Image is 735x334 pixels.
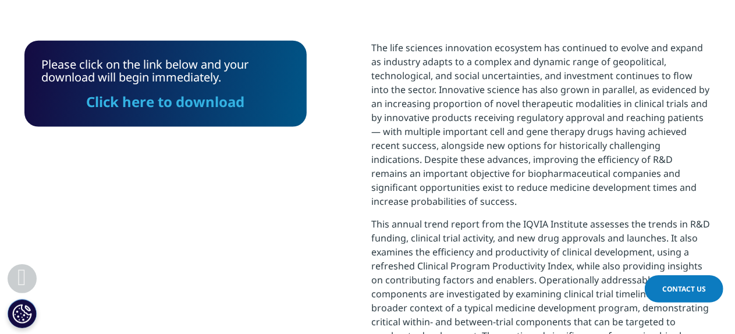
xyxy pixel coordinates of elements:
[372,41,711,217] p: The life sciences innovation ecosystem has continued to evolve and expand as industry adapts to a...
[8,299,37,328] button: Cookie 设置
[42,58,289,109] div: Please click on the link below and your download will begin immediately.
[662,284,706,294] span: Contact Us
[645,275,723,303] a: Contact Us
[86,92,244,111] a: Click here to download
